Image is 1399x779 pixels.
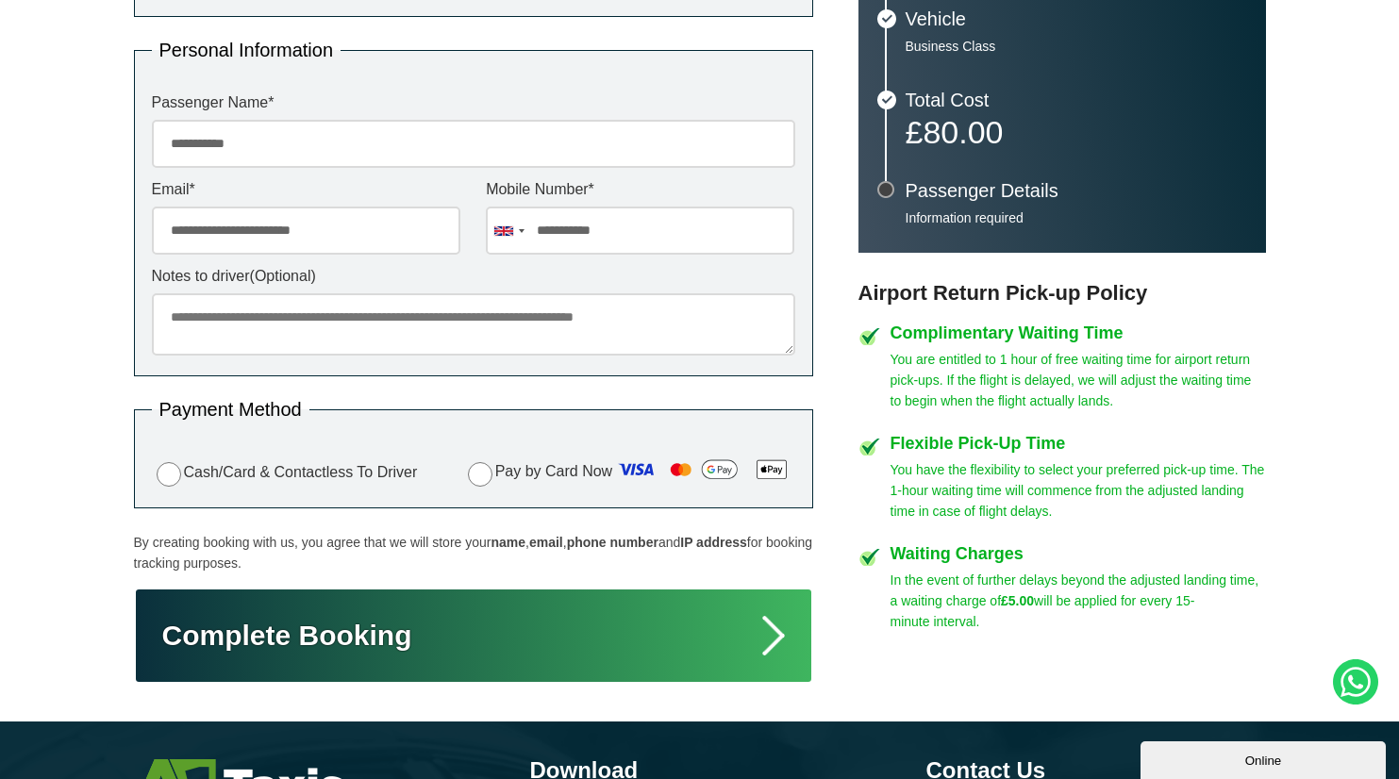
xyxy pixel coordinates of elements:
[152,400,309,419] legend: Payment Method
[891,324,1266,341] h4: Complimentary Waiting Time
[906,181,1247,200] h3: Passenger Details
[491,535,525,550] strong: name
[891,459,1266,522] p: You have the flexibility to select your preferred pick-up time. The 1-hour waiting time will comm...
[1001,593,1034,608] strong: £5.00
[152,269,795,284] label: Notes to driver
[134,532,813,573] p: By creating booking with us, you agree that we will store your , , and for booking tracking purpo...
[152,459,418,487] label: Cash/Card & Contactless To Driver
[891,435,1266,452] h4: Flexible Pick-Up Time
[891,545,1266,562] h4: Waiting Charges
[487,207,530,254] div: United Kingdom: +44
[906,9,1247,28] h3: Vehicle
[906,38,1247,55] p: Business Class
[567,535,658,550] strong: phone number
[906,119,1247,145] p: £
[157,462,181,487] input: Cash/Card & Contactless To Driver
[680,535,747,550] strong: IP address
[152,41,341,59] legend: Personal Information
[134,588,813,684] button: Complete Booking
[891,570,1266,632] p: In the event of further delays beyond the adjusted landing time, a waiting charge of will be appl...
[486,182,794,197] label: Mobile Number
[463,455,795,490] label: Pay by Card Now
[858,281,1266,306] h3: Airport Return Pick-up Policy
[152,182,460,197] label: Email
[152,95,795,110] label: Passenger Name
[529,535,563,550] strong: email
[906,91,1247,109] h3: Total Cost
[923,114,1003,150] span: 80.00
[1141,738,1390,779] iframe: chat widget
[250,268,316,284] span: (Optional)
[891,349,1266,411] p: You are entitled to 1 hour of free waiting time for airport return pick-ups. If the flight is del...
[468,462,492,487] input: Pay by Card Now
[906,209,1247,226] p: Information required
